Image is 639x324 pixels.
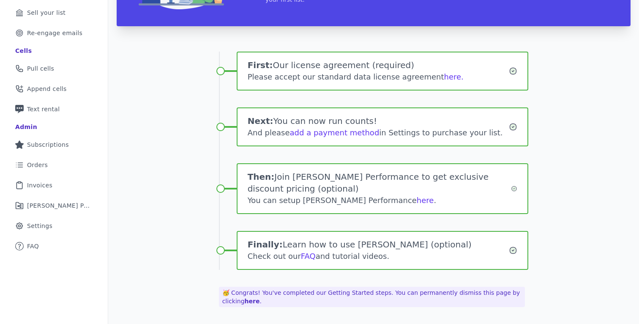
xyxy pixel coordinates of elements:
[7,176,101,195] a: Invoices
[15,47,32,55] div: Cells
[248,71,509,83] div: Please accept our standard data license agreement
[7,80,101,98] a: Append cells
[248,195,511,206] div: You can setup [PERSON_NAME] Performance .
[27,201,91,210] span: [PERSON_NAME] Performance
[27,85,67,93] span: Append cells
[7,196,101,215] a: [PERSON_NAME] Performance
[219,287,525,307] p: 🥳 Congrats! You've completed our Getting Started steps. You can permanently dismiss this page by ...
[7,217,101,235] a: Settings
[248,171,511,195] h1: Join [PERSON_NAME] Performance to get exclusive discount pricing (optional)
[27,140,69,149] span: Subscriptions
[27,64,54,73] span: Pull cells
[248,116,273,126] span: Next:
[248,239,283,250] span: Finally:
[27,8,66,17] span: Sell your list
[417,196,434,205] a: here
[15,123,37,131] div: Admin
[248,127,509,139] div: And please in Settings to purchase your list.
[27,105,60,113] span: Text rental
[7,135,101,154] a: Subscriptions
[27,242,39,250] span: FAQ
[290,128,380,137] a: add a payment method
[248,239,509,250] h1: Learn how to use [PERSON_NAME] (optional)
[7,237,101,255] a: FAQ
[7,24,101,42] a: Re-engage emails
[27,181,52,189] span: Invoices
[248,59,509,71] h1: Our license agreement (required)
[248,60,273,70] span: First:
[7,100,101,118] a: Text rental
[301,252,316,261] a: FAQ
[27,161,48,169] span: Orders
[248,115,509,127] h1: You can now run counts!
[248,250,509,262] div: Check out our and tutorial videos.
[7,3,101,22] a: Sell your list
[7,156,101,174] a: Orders
[27,29,82,37] span: Re-engage emails
[245,298,260,305] a: here
[248,172,275,182] span: Then:
[27,222,52,230] span: Settings
[7,59,101,78] a: Pull cells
